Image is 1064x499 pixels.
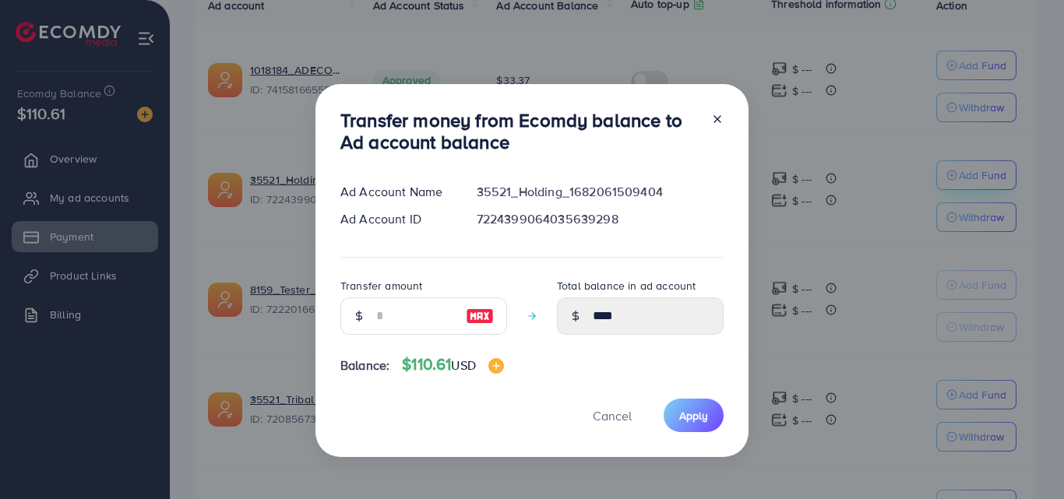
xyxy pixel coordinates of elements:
[464,183,736,201] div: 35521_Holding_1682061509404
[340,357,389,374] span: Balance:
[328,210,464,228] div: Ad Account ID
[998,429,1052,487] iframe: Chat
[557,278,696,293] label: Total balance in ad account
[340,278,422,293] label: Transfer amount
[328,183,464,201] div: Ad Account Name
[664,399,724,432] button: Apply
[340,109,699,154] h3: Transfer money from Ecomdy balance to Ad account balance
[593,407,632,424] span: Cancel
[464,210,736,228] div: 7224399064035639298
[679,408,708,423] span: Apply
[466,307,494,325] img: image
[451,357,475,374] span: USD
[488,358,504,374] img: image
[402,355,504,374] h4: $110.61
[573,399,651,432] button: Cancel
